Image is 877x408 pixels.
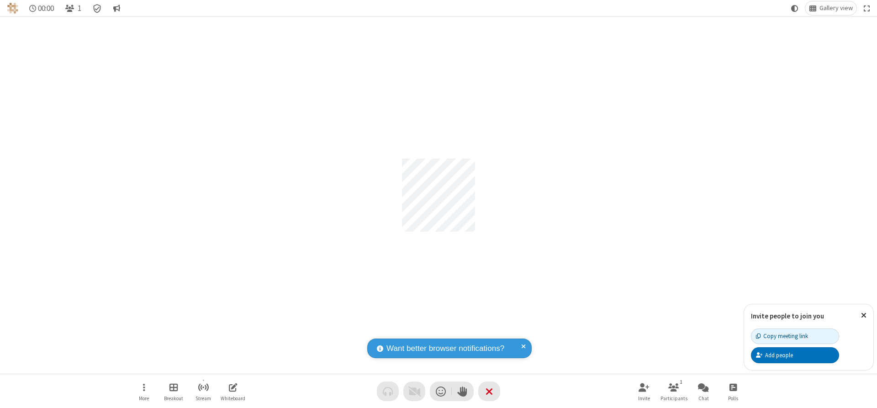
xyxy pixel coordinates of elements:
button: Conversation [109,1,124,15]
button: Open menu [130,378,158,404]
button: Open shared whiteboard [219,378,247,404]
button: Fullscreen [860,1,874,15]
span: Stream [195,396,211,401]
button: Open chat [690,378,717,404]
button: Raise hand [452,382,474,401]
button: Using system theme [787,1,802,15]
span: Polls [728,396,738,401]
div: 1 [677,378,685,386]
div: Timer [26,1,58,15]
button: Audio problem - check your Internet connection or call by phone [377,382,399,401]
span: Chat [698,396,709,401]
button: Invite participants (Alt+I) [630,378,658,404]
button: End or leave meeting [478,382,500,401]
span: 00:00 [38,4,54,13]
span: Gallery view [819,5,853,12]
button: Send a reaction [430,382,452,401]
span: More [139,396,149,401]
span: Invite [638,396,650,401]
button: Start streaming [190,378,217,404]
button: Open participant list [660,378,687,404]
img: QA Selenium DO NOT DELETE OR CHANGE [7,3,18,14]
button: Add people [751,347,839,363]
div: Meeting details Encryption enabled [89,1,106,15]
button: Open poll [719,378,747,404]
span: Want better browser notifications? [386,343,504,355]
button: Change layout [805,1,856,15]
button: Video [403,382,425,401]
div: Copy meeting link [756,332,808,340]
label: Invite people to join you [751,312,824,320]
span: Whiteboard [221,396,245,401]
button: Open participant list [61,1,85,15]
span: Participants [660,396,687,401]
button: Manage Breakout Rooms [160,378,187,404]
button: Close popover [854,304,873,327]
button: Copy meeting link [751,329,839,344]
span: 1 [78,4,81,13]
span: Breakout [164,396,183,401]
